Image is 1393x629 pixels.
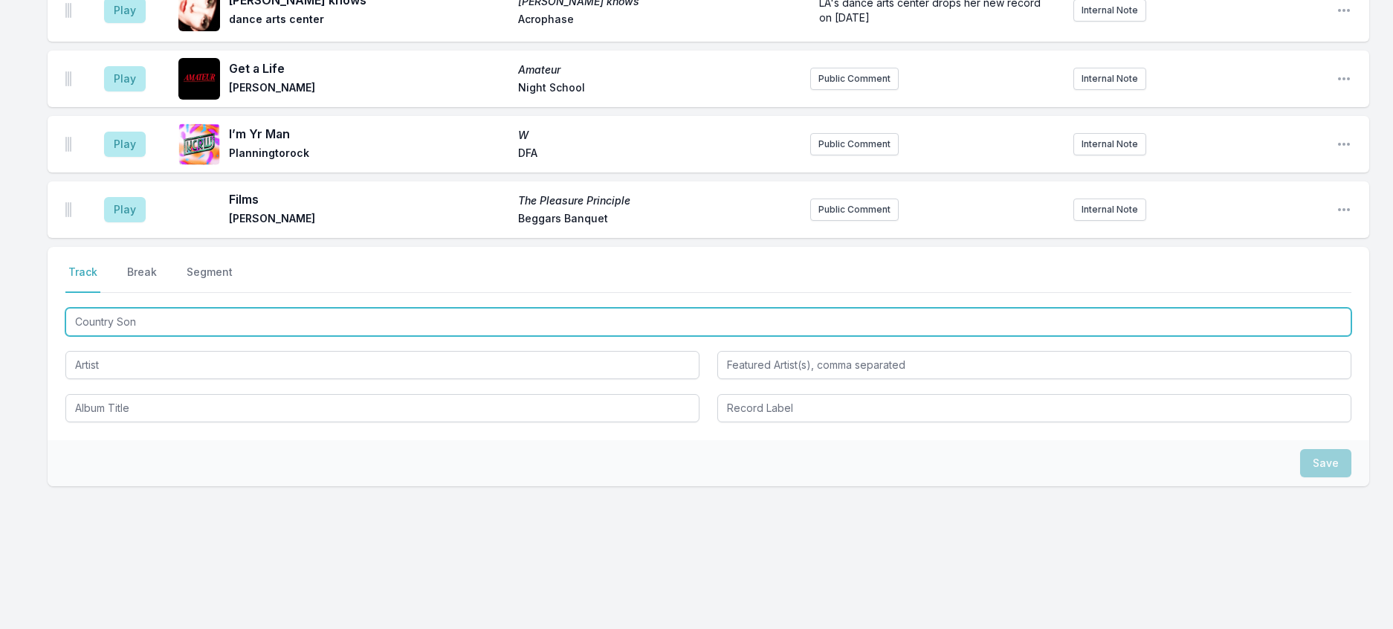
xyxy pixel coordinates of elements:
input: Track Title [65,308,1351,336]
span: I’m Yr Man [229,125,509,143]
button: Play [104,66,146,91]
span: [PERSON_NAME] [229,211,509,229]
button: Open playlist item options [1337,3,1351,18]
span: Films [229,190,509,208]
button: Open playlist item options [1337,71,1351,86]
input: Artist [65,351,699,379]
span: dance arts center [229,12,509,30]
span: Acrophase [518,12,798,30]
span: Get a Life [229,59,509,77]
button: Public Comment [810,68,899,90]
button: Internal Note [1073,199,1146,221]
span: Planningtorock [229,146,509,164]
img: Amateur [178,58,220,100]
button: Play [104,197,146,222]
input: Album Title [65,394,699,422]
button: Open playlist item options [1337,202,1351,217]
span: DFA [518,146,798,164]
button: Track [65,265,100,293]
img: Drag Handle [65,3,71,18]
img: Drag Handle [65,202,71,217]
button: Segment [184,265,236,293]
span: Amateur [518,62,798,77]
input: Record Label [717,394,1351,422]
button: Break [124,265,160,293]
img: W [178,123,220,165]
button: Open playlist item options [1337,137,1351,152]
span: Night School [518,80,798,98]
span: The Pleasure Principle [518,193,798,208]
img: Drag Handle [65,71,71,86]
button: Play [104,132,146,157]
button: Internal Note [1073,133,1146,155]
button: Save [1300,449,1351,477]
span: W [518,128,798,143]
button: Public Comment [810,133,899,155]
button: Internal Note [1073,68,1146,90]
span: [PERSON_NAME] [229,80,509,98]
img: Drag Handle [65,137,71,152]
span: Beggars Banquet [518,211,798,229]
input: Featured Artist(s), comma separated [717,351,1351,379]
button: Public Comment [810,199,899,221]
